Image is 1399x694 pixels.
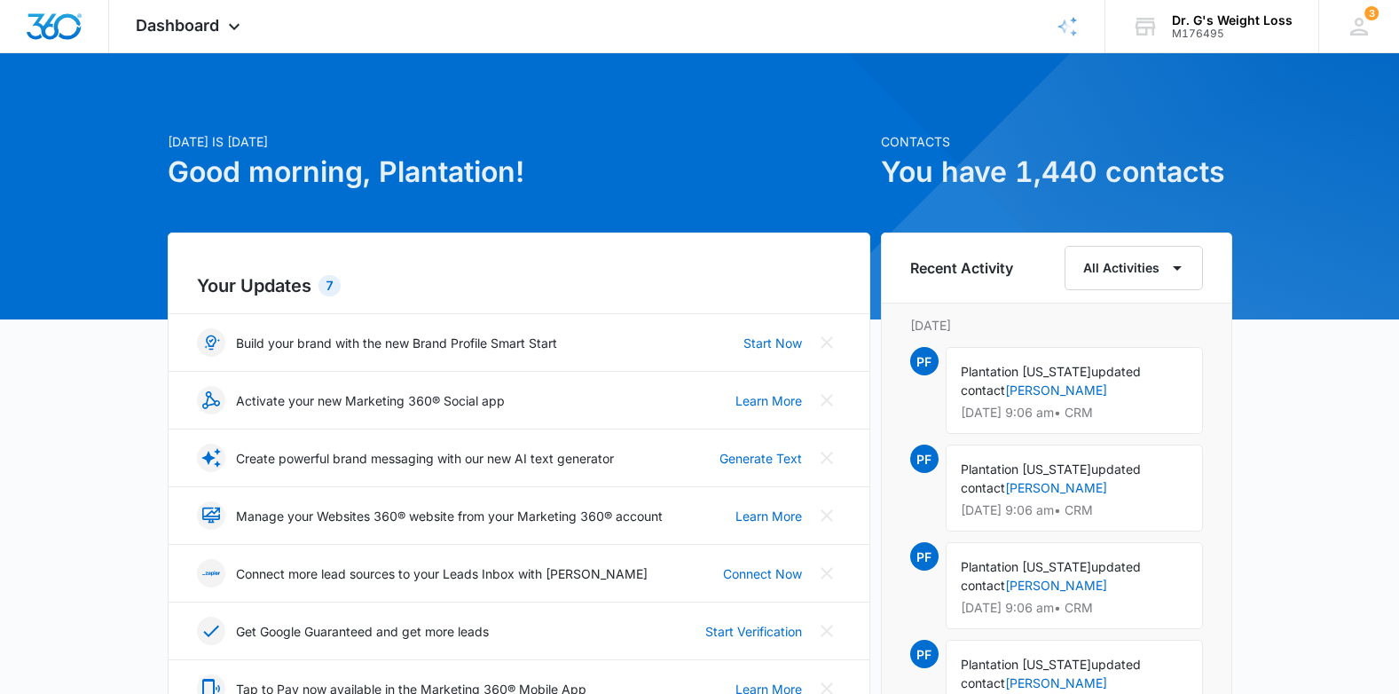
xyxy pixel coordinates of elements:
[197,272,841,299] h2: Your Updates
[1005,675,1107,690] a: [PERSON_NAME]
[1364,6,1379,20] span: 3
[961,364,1091,379] span: Plantation [US_STATE]
[961,559,1091,574] span: Plantation [US_STATE]
[1005,382,1107,398] a: [PERSON_NAME]
[1172,13,1293,28] div: account name
[719,449,802,468] a: Generate Text
[236,334,557,352] p: Build your brand with the new Brand Profile Smart Start
[910,542,939,571] span: PF
[961,602,1188,614] p: [DATE] 9:06 am • CRM
[136,16,219,35] span: Dashboard
[813,386,841,414] button: Close
[1172,28,1293,40] div: account id
[743,334,802,352] a: Start Now
[910,257,1013,279] h6: Recent Activity
[1005,480,1107,495] a: [PERSON_NAME]
[961,461,1091,477] span: Plantation [US_STATE]
[961,504,1188,517] p: [DATE] 9:06 am • CRM
[813,328,841,357] button: Close
[961,406,1188,419] p: [DATE] 9:06 am • CRM
[735,507,802,525] a: Learn More
[910,445,939,473] span: PF
[881,151,1232,193] h1: You have 1,440 contacts
[910,347,939,375] span: PF
[813,501,841,530] button: Close
[910,316,1203,335] p: [DATE]
[723,564,802,583] a: Connect Now
[236,449,614,468] p: Create powerful brand messaging with our new AI text generator
[813,444,841,472] button: Close
[961,657,1091,672] span: Plantation [US_STATE]
[813,617,841,645] button: Close
[236,564,648,583] p: Connect more lead sources to your Leads Inbox with [PERSON_NAME]
[168,132,870,151] p: [DATE] is [DATE]
[1065,246,1203,290] button: All Activities
[236,622,489,641] p: Get Google Guaranteed and get more leads
[236,391,505,410] p: Activate your new Marketing 360® Social app
[236,507,663,525] p: Manage your Websites 360® website from your Marketing 360® account
[881,132,1232,151] p: Contacts
[813,559,841,588] button: Close
[910,640,939,668] span: PF
[168,151,870,193] h1: Good morning, Plantation!
[705,622,802,641] a: Start Verification
[735,391,802,410] a: Learn More
[318,275,341,296] div: 7
[1364,6,1379,20] div: notifications count
[1005,578,1107,593] a: [PERSON_NAME]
